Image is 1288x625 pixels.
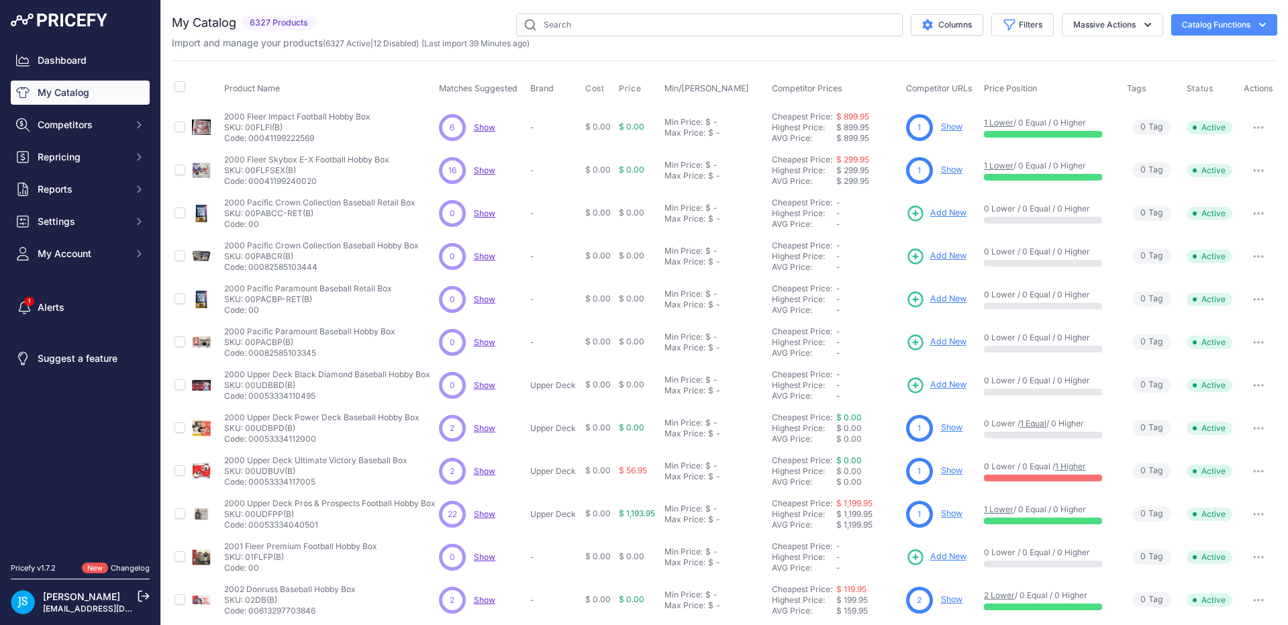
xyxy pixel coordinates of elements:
[941,508,962,518] a: Show
[530,122,581,133] p: -
[516,13,903,36] input: Search
[242,15,316,31] span: 6327 Products
[1187,121,1232,134] span: Active
[664,160,703,171] div: Min Price:
[1140,379,1146,391] span: 0
[585,83,604,94] span: Cost
[224,197,415,208] p: 2000 Pacific Crown Collection Baseball Retail Box
[11,81,150,105] a: My Catalog
[836,122,869,132] span: $ 899.95
[772,83,842,93] span: Competitor Prices
[713,428,720,439] div: -
[422,38,530,48] span: (Last import 39 Minutes ago)
[705,160,711,171] div: $
[911,14,983,36] button: Columns
[1187,207,1232,220] span: Active
[11,113,150,137] button: Competitors
[930,207,967,220] span: Add New
[1132,463,1171,479] span: Tag
[585,207,611,218] span: $ 0.00
[941,164,962,175] a: Show
[836,584,866,594] a: $ 119.95
[772,294,836,305] div: Highest Price:
[772,541,832,551] a: Cheapest Price:
[474,595,495,605] a: Show
[619,465,647,475] span: $ 56.95
[619,293,644,303] span: $ 0.00
[1187,250,1232,263] span: Active
[450,250,455,262] span: 0
[836,423,862,433] span: $ 0.00
[474,552,495,562] span: Show
[772,111,832,122] a: Cheapest Price:
[1187,293,1232,306] span: Active
[474,208,495,218] a: Show
[1140,250,1146,262] span: 0
[984,117,1113,128] p: / 0 Equal / 0 Higher
[224,83,280,93] span: Product Name
[705,203,711,213] div: $
[711,203,717,213] div: -
[984,504,1013,514] a: 1 Lower
[450,122,454,134] span: 6
[836,498,873,508] a: $ 1,199.95
[930,250,967,262] span: Add New
[711,375,717,385] div: -
[708,428,713,439] div: $
[224,423,419,434] p: SKU: 00UDBPD(B)
[224,434,419,444] p: Code: 00053334112000
[474,380,495,390] a: Show
[43,604,183,614] a: [EMAIL_ADDRESS][DOMAIN_NAME]
[664,289,703,299] div: Min Price:
[984,590,1015,600] a: 2 Lower
[664,418,703,428] div: Min Price:
[11,48,150,73] a: Dashboard
[474,466,495,476] span: Show
[1187,83,1213,94] span: Status
[1140,164,1146,177] span: 0
[474,337,495,347] a: Show
[772,584,832,594] a: Cheapest Price:
[984,83,1037,93] span: Price Position
[585,293,611,303] span: $ 0.00
[448,164,456,177] span: 16
[326,38,370,48] a: 6327 Active
[708,171,713,181] div: $
[474,122,495,132] a: Show
[918,422,921,434] span: 1
[1020,418,1046,428] a: 1 Equal
[984,160,1113,171] p: / 0 Equal / 0 Higher
[224,176,389,187] p: Code: 00041199240020
[530,165,581,176] p: -
[1187,465,1232,478] span: Active
[450,465,454,477] span: 2
[450,379,455,391] span: 0
[991,13,1054,36] button: Filters
[705,117,711,128] div: $
[836,197,840,207] span: -
[772,251,836,262] div: Highest Price:
[711,160,717,171] div: -
[1187,336,1232,349] span: Active
[708,256,713,267] div: $
[619,164,644,175] span: $ 0.00
[713,128,720,138] div: -
[772,208,836,219] div: Highest Price:
[708,213,713,224] div: $
[906,333,967,352] a: Add New
[836,176,901,187] div: $ 299.95
[713,299,720,310] div: -
[984,418,1113,429] p: 0 Lower / / 0 Higher
[474,509,495,519] a: Show
[772,326,832,336] a: Cheapest Price:
[664,385,705,396] div: Max Price:
[11,295,150,320] a: Alerts
[11,177,150,201] button: Reports
[11,242,150,266] button: My Account
[984,461,1113,472] p: 0 Lower / 0 Equal /
[619,336,644,346] span: $ 0.00
[930,550,967,563] span: Add New
[664,461,703,471] div: Min Price:
[836,455,862,465] a: $ 0.00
